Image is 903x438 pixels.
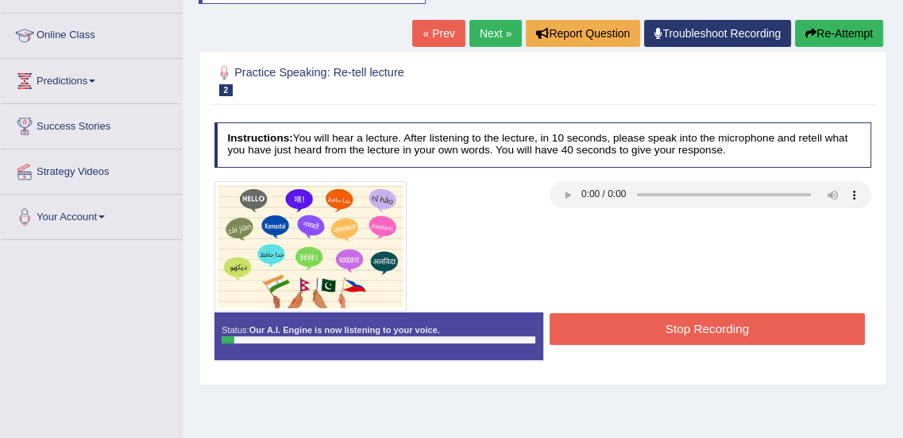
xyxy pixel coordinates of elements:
h4: You will hear a lecture. After listening to the lecture, in 10 seconds, please speak into the mic... [214,122,872,168]
a: Predictions [1,59,182,99]
h2: Practice Speaking: Re-tell lecture [214,63,622,96]
a: « Prev [412,20,465,47]
a: Online Class [1,14,182,53]
b: Instructions: [227,132,292,144]
a: Strategy Videos [1,149,182,189]
a: Next » [469,20,522,47]
button: Re-Attempt [795,20,883,47]
span: 2 [219,84,233,96]
a: Success Stories [1,104,182,144]
div: Status: [214,312,543,360]
button: Report Question [526,20,640,47]
strong: Our A.I. Engine is now listening to your voice. [249,325,440,335]
a: Troubleshoot Recording [644,20,791,47]
a: Your Account [1,195,182,235]
button: Stop Recording [550,313,865,344]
